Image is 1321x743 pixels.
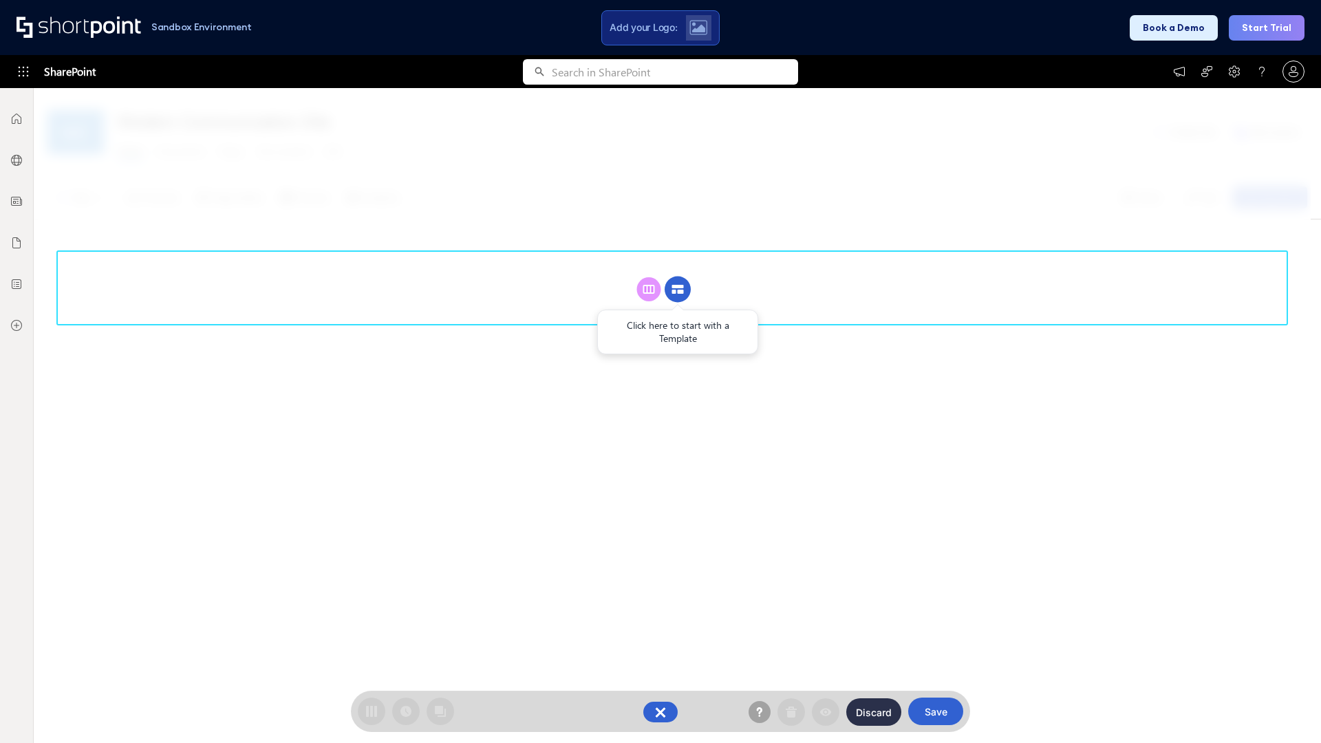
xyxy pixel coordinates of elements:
[1252,677,1321,743] iframe: Chat Widget
[610,21,677,34] span: Add your Logo:
[44,55,96,88] span: SharePoint
[151,23,252,31] h1: Sandbox Environment
[908,698,963,725] button: Save
[689,20,707,35] img: Upload logo
[552,59,798,85] input: Search in SharePoint
[846,698,901,726] button: Discard
[1130,15,1218,41] button: Book a Demo
[1229,15,1304,41] button: Start Trial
